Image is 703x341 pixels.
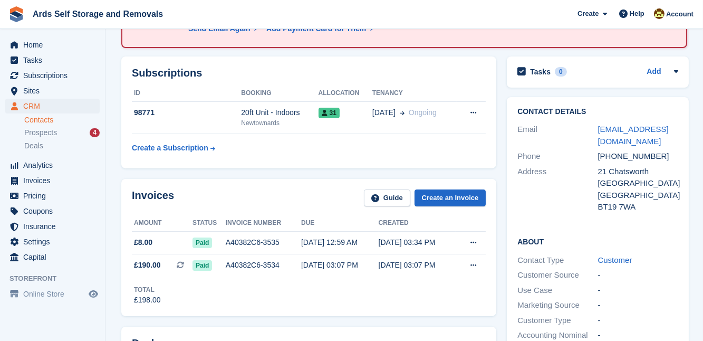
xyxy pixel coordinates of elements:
span: Account [666,9,694,20]
span: CRM [23,99,86,113]
th: Created [379,215,456,232]
span: Paid [192,260,212,271]
div: 20ft Unit - Indoors [241,107,318,118]
a: menu [5,37,100,52]
div: Add Payment Card for Them [266,23,366,34]
span: Storefront [9,273,105,284]
a: Add Payment Card for Them [262,23,374,34]
h2: Invoices [132,190,174,207]
div: Send Email Again [188,23,251,34]
div: - [598,285,678,297]
th: Allocation [319,85,372,102]
div: [GEOGRAPHIC_DATA] [598,177,678,190]
div: Contact Type [517,254,598,267]
span: £190.00 [134,260,161,271]
div: A40382C6-3534 [226,260,301,271]
th: Due [301,215,379,232]
span: Invoices [23,173,86,188]
span: Prospects [24,128,57,138]
a: menu [5,83,100,98]
div: [DATE] 03:07 PM [301,260,379,271]
div: Marketing Source [517,299,598,311]
span: 31 [319,108,340,118]
div: Customer Source [517,269,598,281]
div: - [598,299,678,311]
span: Help [630,8,644,19]
th: ID [132,85,241,102]
div: 4 [90,128,100,137]
span: Coupons [23,204,86,219]
h2: Tasks [530,67,551,77]
div: 98771 [132,107,241,118]
a: menu [5,204,100,219]
a: Preview store [87,288,100,300]
div: [PHONE_NUMBER] [598,150,678,163]
span: Capital [23,250,86,264]
th: Status [192,215,226,232]
img: Mark McFerran [654,8,665,19]
span: Home [23,37,86,52]
span: Insurance [23,219,86,234]
span: Deals [24,141,43,151]
a: menu [5,234,100,249]
a: menu [5,99,100,113]
span: Pricing [23,188,86,203]
span: Paid [192,238,212,248]
h2: Contact Details [517,108,678,116]
a: Deals [24,140,100,151]
div: 0 [555,67,567,77]
span: Subscriptions [23,68,86,83]
div: Phone [517,150,598,163]
span: Analytics [23,158,86,173]
div: Total [134,285,161,295]
span: Tasks [23,53,86,68]
div: - [598,315,678,327]
div: [DATE] 03:34 PM [379,237,456,248]
a: [EMAIL_ADDRESS][DOMAIN_NAME] [598,125,668,146]
div: Address [517,166,598,213]
a: menu [5,287,100,301]
a: Customer [598,255,632,264]
span: Create [577,8,599,19]
a: Guide [364,190,410,207]
div: Create a Subscription [132,143,208,154]
h2: Subscriptions [132,67,486,79]
a: menu [5,219,100,234]
a: Ards Self Storage and Removals [28,5,167,23]
div: £198.00 [134,295,161,306]
div: Customer Type [517,315,598,327]
a: menu [5,173,100,188]
a: Create an Invoice [415,190,486,207]
div: BT19 7WA [598,201,678,213]
a: menu [5,158,100,173]
div: Use Case [517,285,598,297]
h2: About [517,236,678,247]
span: £8.00 [134,237,152,248]
a: Create a Subscription [132,138,215,158]
span: Ongoing [409,108,437,117]
span: Settings [23,234,86,249]
a: menu [5,68,100,83]
div: [GEOGRAPHIC_DATA] [598,190,678,202]
img: stora-icon-8386f47178a22dfd0bd8f6a31ec36ba5ce8667c1dd55bd0f319d3a0aa187defe.svg [8,6,24,22]
a: Prospects 4 [24,127,100,138]
div: 21 Chatsworth [598,166,678,178]
th: Booking [241,85,318,102]
div: Newtownards [241,118,318,128]
div: Email [517,124,598,147]
a: Add [647,66,661,78]
span: Online Store [23,287,86,301]
div: [DATE] 03:07 PM [379,260,456,271]
span: Sites [23,83,86,98]
th: Amount [132,215,192,232]
div: A40382C6-3535 [226,237,301,248]
div: - [598,269,678,281]
th: Tenancy [372,85,457,102]
div: [DATE] 12:59 AM [301,237,379,248]
a: menu [5,188,100,203]
a: Contacts [24,115,100,125]
th: Invoice number [226,215,301,232]
a: menu [5,53,100,68]
a: menu [5,250,100,264]
span: [DATE] [372,107,396,118]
